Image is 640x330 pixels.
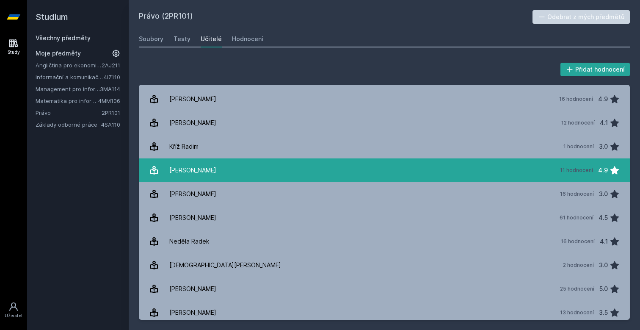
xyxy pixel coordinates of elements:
div: 4.5 [599,209,608,226]
div: 16 hodnocení [561,238,595,245]
div: [DEMOGRAPHIC_DATA][PERSON_NAME] [169,257,281,274]
a: [PERSON_NAME] 61 hodnocení 4.5 [139,206,630,230]
div: 13 hodnocení [560,309,594,316]
a: [PERSON_NAME] 25 hodnocení 5.0 [139,277,630,301]
div: [PERSON_NAME] [169,186,216,202]
div: Učitelé [201,35,222,43]
a: 3MA114 [100,86,120,92]
a: [PERSON_NAME] 16 hodnocení 4.9 [139,87,630,111]
div: 25 hodnocení [560,286,594,292]
a: [PERSON_NAME] 11 hodnocení 4.9 [139,158,630,182]
a: 4IZ110 [104,74,120,80]
div: 3.0 [599,257,608,274]
a: Angličtina pro ekonomická studia 1 (B2/C1) [36,61,102,69]
div: Soubory [139,35,163,43]
span: Moje předměty [36,49,81,58]
a: Matematika pro informatiky [36,97,98,105]
div: [PERSON_NAME] [169,209,216,226]
div: 4.9 [598,162,608,179]
div: 11 hodnocení [560,167,593,174]
div: Testy [174,35,190,43]
a: [PERSON_NAME] 12 hodnocení 4.1 [139,111,630,135]
div: 5.0 [599,280,608,297]
a: Právo [36,108,102,117]
button: Přidat hodnocení [560,63,630,76]
a: Management pro informatiky a statistiky [36,85,100,93]
div: [PERSON_NAME] [169,91,216,108]
a: Všechny předměty [36,34,91,42]
a: 4MM106 [98,97,120,104]
a: Testy [174,31,190,47]
div: 16 hodnocení [560,191,594,197]
a: 2AJ211 [102,62,120,69]
div: 3.0 [599,138,608,155]
div: 4.1 [600,114,608,131]
div: [PERSON_NAME] [169,304,216,321]
a: Uživatel [2,297,25,323]
div: 2 hodnocení [563,262,594,269]
a: Neděla Radek 16 hodnocení 4.1 [139,230,630,253]
div: Hodnocení [232,35,263,43]
a: 4SA110 [101,121,120,128]
a: Kříž Radim 1 hodnocení 3.0 [139,135,630,158]
a: [PERSON_NAME] 13 hodnocení 3.5 [139,301,630,324]
a: [DEMOGRAPHIC_DATA][PERSON_NAME] 2 hodnocení 3.0 [139,253,630,277]
div: 4.9 [598,91,608,108]
div: 3.5 [599,304,608,321]
div: Neděla Radek [169,233,209,250]
a: Informační a komunikační technologie [36,73,104,81]
a: Základy odborné práce [36,120,101,129]
a: Hodnocení [232,31,263,47]
div: Kříž Radim [169,138,199,155]
div: 1 hodnocení [563,143,594,150]
a: Učitelé [201,31,222,47]
div: [PERSON_NAME] [169,114,216,131]
a: Study [2,34,25,60]
div: 16 hodnocení [559,96,593,103]
button: Odebrat z mých předmětů [532,10,630,24]
h2: Právo (2PR101) [139,10,532,24]
a: [PERSON_NAME] 16 hodnocení 3.0 [139,182,630,206]
div: [PERSON_NAME] [169,162,216,179]
div: 12 hodnocení [561,119,595,126]
div: Study [8,49,20,55]
div: 61 hodnocení [560,214,593,221]
a: Soubory [139,31,163,47]
div: [PERSON_NAME] [169,280,216,297]
a: 2PR101 [102,109,120,116]
div: 4.1 [600,233,608,250]
div: 3.0 [599,186,608,202]
div: Uživatel [5,313,22,319]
